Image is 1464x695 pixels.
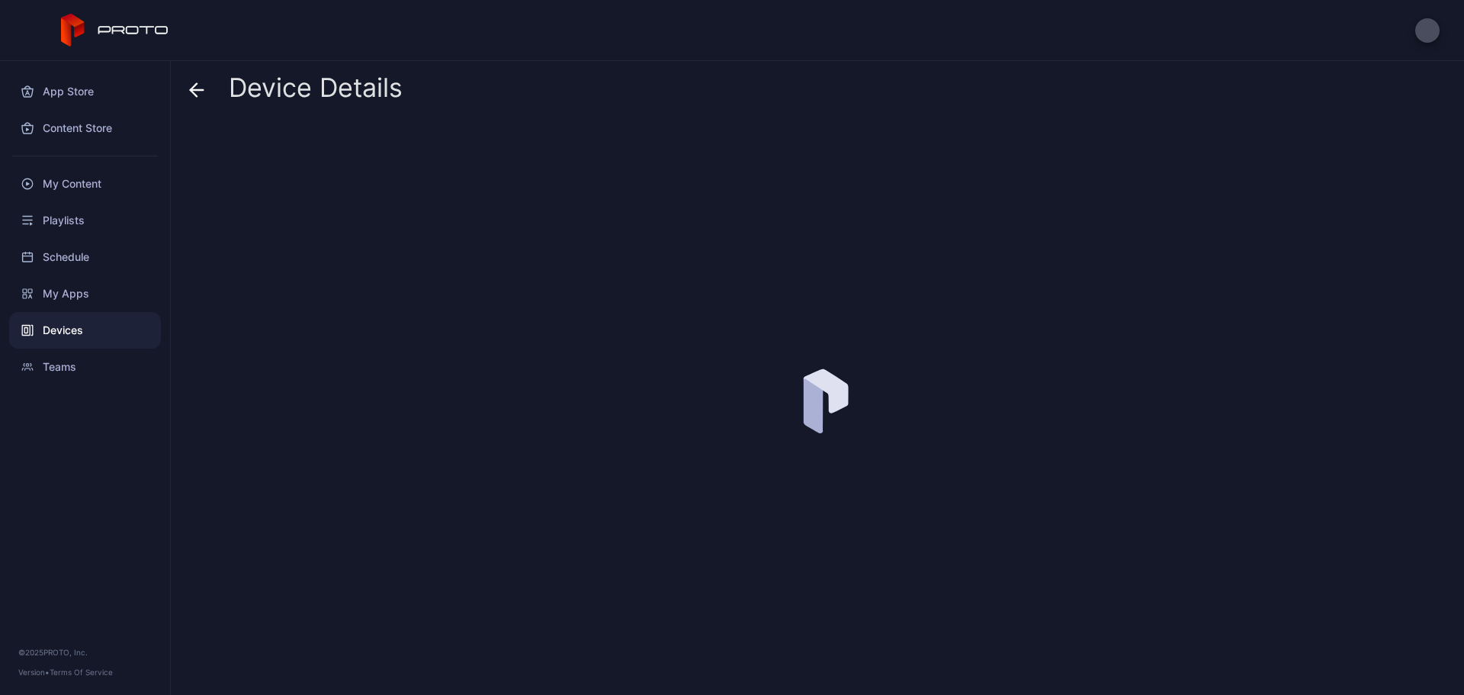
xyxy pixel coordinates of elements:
a: Terms Of Service [50,668,113,677]
div: © 2025 PROTO, Inc. [18,646,152,658]
span: Device Details [229,73,403,102]
a: My Content [9,166,161,202]
a: App Store [9,73,161,110]
a: Content Store [9,110,161,146]
a: Playlists [9,202,161,239]
a: My Apps [9,275,161,312]
a: Devices [9,312,161,349]
a: Teams [9,349,161,385]
a: Schedule [9,239,161,275]
span: Version • [18,668,50,677]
